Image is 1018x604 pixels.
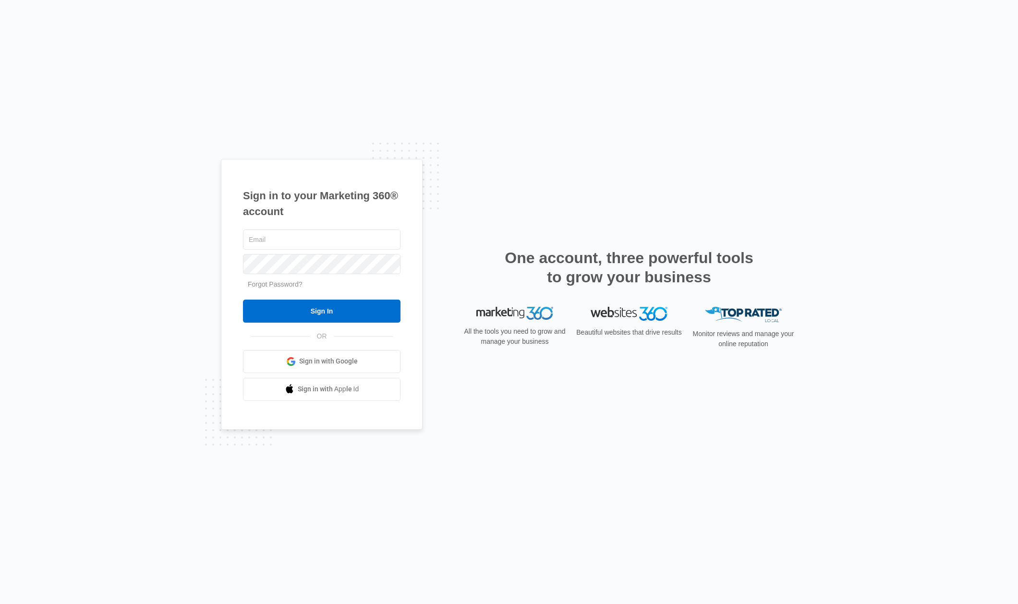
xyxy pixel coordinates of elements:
span: OR [310,331,334,341]
p: Monitor reviews and manage your online reputation [690,329,797,349]
span: Sign in with Apple Id [298,384,359,394]
p: Beautiful websites that drive results [575,327,683,338]
a: Sign in with Apple Id [243,378,400,401]
h1: Sign in to your Marketing 360® account [243,188,400,219]
img: Marketing 360 [476,307,553,320]
input: Sign In [243,300,400,323]
h2: One account, three powerful tools to grow your business [502,248,756,287]
input: Email [243,230,400,250]
img: Top Rated Local [705,307,782,323]
img: Websites 360 [591,307,667,321]
span: Sign in with Google [299,356,358,366]
p: All the tools you need to grow and manage your business [461,326,569,347]
a: Forgot Password? [248,280,303,288]
a: Sign in with Google [243,350,400,373]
